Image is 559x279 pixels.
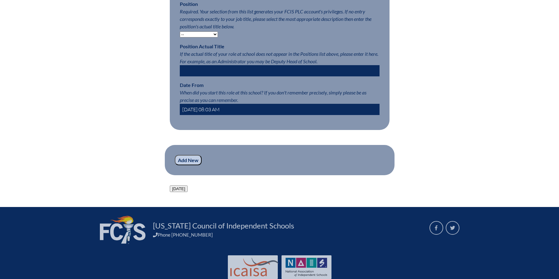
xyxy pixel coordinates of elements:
[180,89,366,103] span: When did you start this role at this school? If you don't remember precisely, simply please be as...
[175,155,202,166] input: Add New
[286,258,327,277] img: NAIS Logo
[100,216,145,244] img: FCIS_logo_white
[180,82,203,88] label: Date From
[180,43,224,49] label: Position Actual Title
[180,1,198,7] label: Position
[180,51,378,64] span: If the actual title of your role at school does not appear in the Positions list above, please en...
[150,221,297,231] a: [US_STATE] Council of Independent Schools
[180,8,371,29] span: Required. Your selection from this list generates your FCIS PLC account's privileges. If no entry...
[230,258,278,277] img: Int'l Council Advancing Independent School Accreditation logo
[170,185,188,192] button: [DATE]
[153,232,422,238] div: Phone [PHONE_NUMBER]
